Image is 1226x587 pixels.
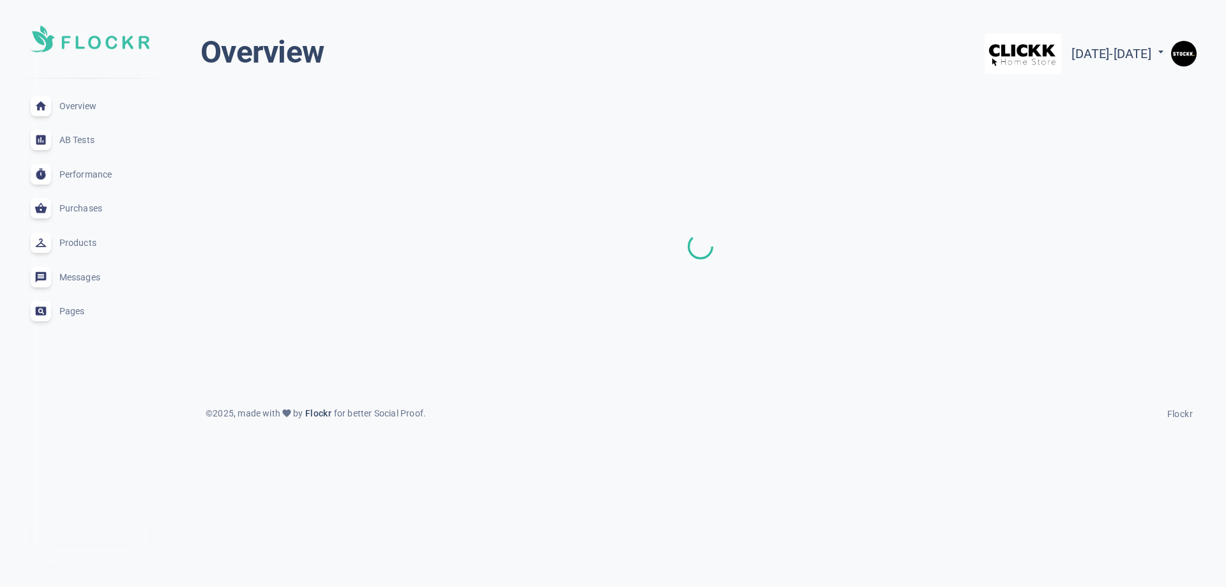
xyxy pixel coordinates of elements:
span: Flockr [303,408,333,418]
img: a6a620ac9a672930c442e24125800eaa [1171,41,1197,66]
a: AB Tests [10,123,170,157]
a: Overview [10,89,170,123]
a: Flockr [1167,405,1193,420]
span: favorite [282,408,292,418]
a: Products [10,225,170,260]
span: [DATE] - [DATE] [1071,46,1167,61]
a: Purchases [10,192,170,226]
img: Soft UI Logo [31,26,149,52]
a: Flockr [303,406,333,421]
h1: Overview [201,33,324,72]
div: © 2025 , made with by for better Social Proof. [198,406,434,421]
img: clickk [985,34,1061,74]
a: Performance [10,157,170,192]
span: Flockr [1167,409,1193,419]
a: Pages [10,294,170,328]
a: Messages [10,260,170,294]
